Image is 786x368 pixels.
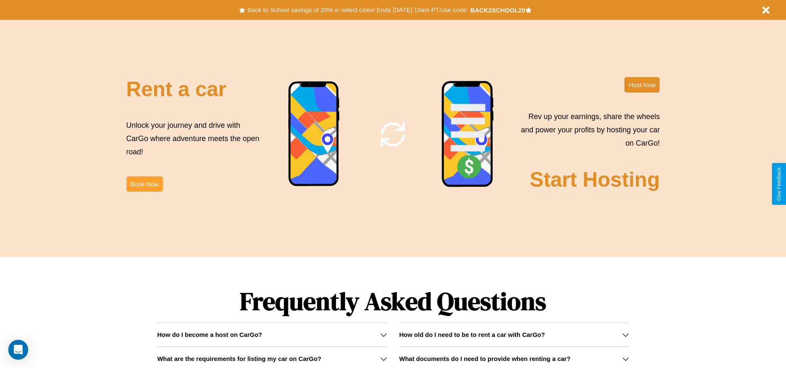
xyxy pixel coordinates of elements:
[399,331,545,338] h3: How old do I need to be to rent a car with CarGo?
[624,77,660,93] button: Host Now
[126,77,227,101] h2: Rent a car
[288,81,340,188] img: phone
[245,4,470,16] button: Back to School savings of 20% in select cities! Ends [DATE] 10am PT.Use code:
[157,355,321,362] h3: What are the requirements for listing my car on CarGo?
[157,331,262,338] h3: How do I become a host on CarGo?
[8,340,28,360] div: Open Intercom Messenger
[470,7,525,14] b: BACK2SCHOOL20
[776,167,782,201] div: Give Feedback
[157,280,629,322] h1: Frequently Asked Questions
[126,176,163,192] button: Book Now
[516,110,660,150] p: Rev up your earnings, share the wheels and power your profits by hosting your car on CarGo!
[399,355,571,362] h3: What documents do I need to provide when renting a car?
[126,119,262,159] p: Unlock your journey and drive with CarGo where adventure meets the open road!
[441,80,494,188] img: phone
[530,168,660,192] h2: Start Hosting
